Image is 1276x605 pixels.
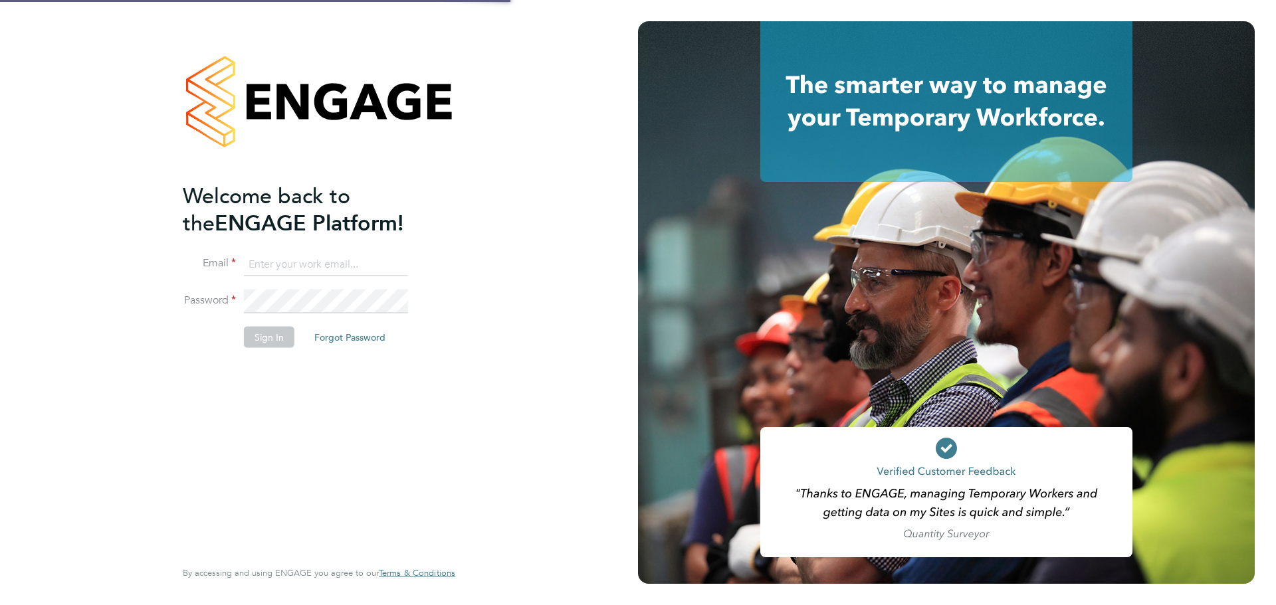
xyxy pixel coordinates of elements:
span: By accessing and using ENGAGE you agree to our [183,567,455,578]
h2: ENGAGE Platform! [183,182,442,236]
span: Terms & Conditions [379,567,455,578]
a: Terms & Conditions [379,568,455,578]
label: Password [183,294,236,307]
button: Sign In [244,327,294,348]
input: Enter your work email... [244,252,408,276]
label: Email [183,256,236,270]
button: Forgot Password [304,327,396,348]
span: Welcome back to the [183,183,350,236]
